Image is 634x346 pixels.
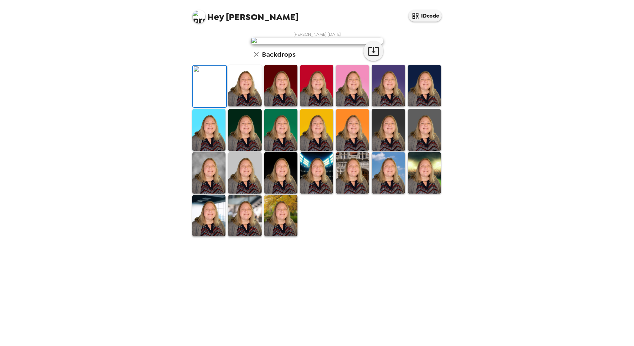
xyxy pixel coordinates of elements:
[192,7,298,22] span: [PERSON_NAME]
[293,31,341,37] span: [PERSON_NAME] , [DATE]
[193,66,226,107] img: Original
[192,10,206,23] img: profile pic
[251,37,383,44] img: user
[262,49,295,60] h6: Backdrops
[207,11,224,23] span: Hey
[409,10,442,22] button: IDcode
